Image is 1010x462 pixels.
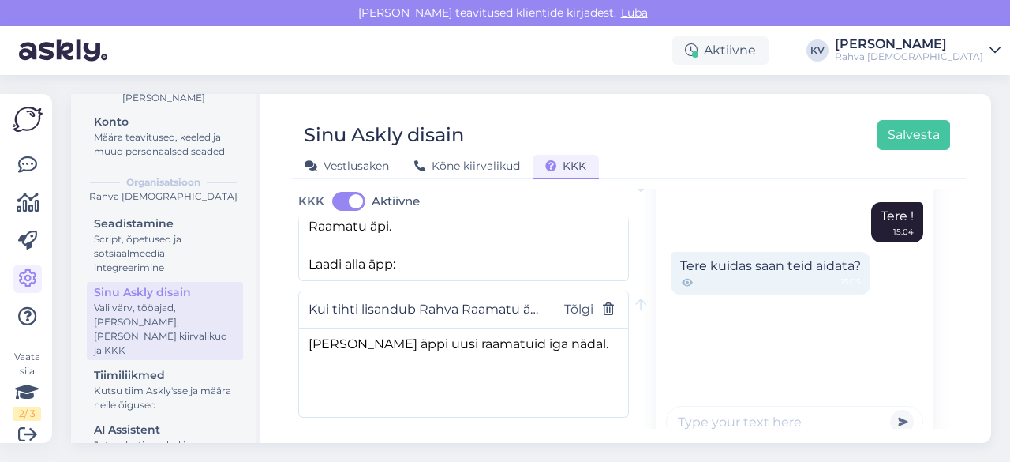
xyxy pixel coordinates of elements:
[841,276,861,290] span: 15:05
[309,299,541,320] input: Sisesta oma küsimus siia...
[94,232,236,275] div: Script, õpetused ja sotsiaalmeedia integreerimine
[87,111,243,161] a: KontoMäära teavitused, keeled ja muud personaalsed seaded
[414,159,520,173] span: Kõne kiirvalikud
[372,189,420,214] label: Aktiivne
[87,282,243,360] a: Sinu Askly disainVali värv, tööajad, [PERSON_NAME], [PERSON_NAME] kiirvalikud ja KKK
[94,422,236,438] div: AI Assistent
[94,114,236,130] div: Konto
[545,159,586,173] span: KKK
[299,329,628,411] textarea: [PERSON_NAME] äppi uusi raamatuid iga nädal.
[806,39,829,62] div: KV
[94,384,236,412] div: Kutsu tiim Askly'sse ja määra neile õigused
[835,38,983,51] div: [PERSON_NAME]
[871,202,923,242] div: Tere !
[666,406,923,438] input: Type your text here
[835,51,983,63] div: Rahva [DEMOGRAPHIC_DATA]
[671,252,870,295] div: Tere kuidas saan teid aidata?
[13,407,41,421] div: 2 / 3
[94,367,236,384] div: Tiimiliikmed
[616,6,653,20] span: Luba
[13,350,41,421] div: Vaata siia
[13,107,43,132] img: Askly Logo
[84,91,243,105] div: [PERSON_NAME]
[877,120,950,150] button: Salvesta
[299,192,628,275] textarea: Audioraamatuid saab kuulata läbi Rahva Raamatu äpi. Laadi alla äpp: iOS [URL][DOMAIN_NAME] Androi...
[304,120,464,150] div: Sinu Askly disain
[94,301,236,358] div: Vali värv, tööajad, [PERSON_NAME], [PERSON_NAME] kiirvalikud ja KKK
[672,36,769,65] div: Aktiivne
[87,213,243,277] a: SeadistamineScript, õpetused ja sotsiaalmeedia integreerimine
[305,159,389,173] span: Vestlusaken
[94,284,236,301] div: Sinu Askly disain
[94,130,236,159] div: Määra teavitused, keeled ja muud personaalsed seaded
[94,216,236,232] div: Seadistamine
[126,175,200,190] b: Organisatsioon
[84,190,243,204] div: Rahva [DEMOGRAPHIC_DATA]
[835,38,1001,63] a: [PERSON_NAME]Rahva [DEMOGRAPHIC_DATA]
[559,299,598,320] button: Tõlgi
[87,365,243,415] a: TiimiliikmedKutsu tiim Askly'sse ja määra neile õigused
[298,193,324,211] span: KKK
[893,226,914,238] div: 15:04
